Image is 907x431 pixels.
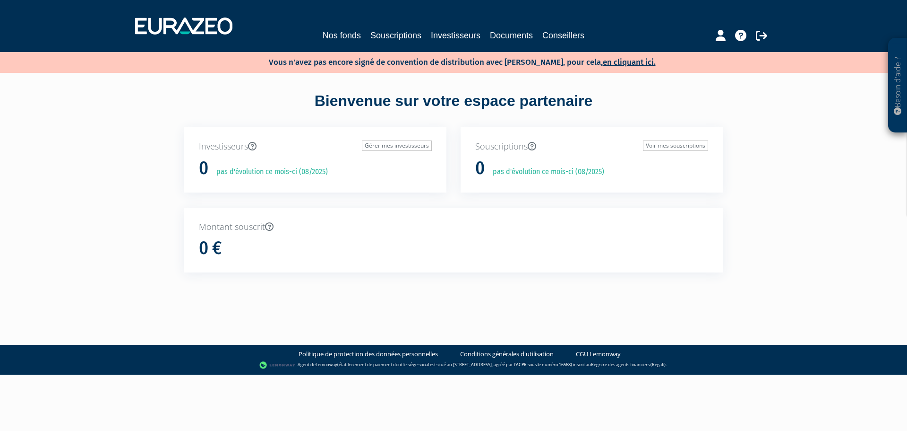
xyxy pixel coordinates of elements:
div: - Agent de (établissement de paiement dont le siège social est situé au [STREET_ADDRESS], agréé p... [9,361,898,370]
a: Nos fonds [323,29,361,42]
h1: 0 € [199,238,222,258]
img: 1732889491-logotype_eurazeo_blanc_rvb.png [135,18,232,35]
a: Registre des agents financiers (Regafi) [591,362,666,368]
a: en cliquant ici. [603,57,656,67]
p: Souscriptions [475,141,708,153]
div: Bienvenue sur votre espace partenaire [177,90,730,127]
p: Besoin d'aide ? [892,43,903,128]
p: pas d'évolution ce mois-ci (08/2025) [486,167,604,177]
a: Gérer mes investisseurs [362,141,432,151]
h1: 0 [199,158,208,178]
a: Politique de protection des données personnelles [299,350,438,359]
a: Conditions générales d'utilisation [460,350,554,359]
p: Investisseurs [199,141,432,153]
p: Vous n'avez pas encore signé de convention de distribution avec [PERSON_NAME], pour cela, [241,54,656,68]
a: Investisseurs [431,29,480,42]
a: CGU Lemonway [576,350,621,359]
p: pas d'évolution ce mois-ci (08/2025) [210,167,328,177]
a: Documents [490,29,533,42]
p: Montant souscrit [199,221,708,233]
a: Souscriptions [370,29,421,42]
img: logo-lemonway.png [259,361,296,370]
a: Conseillers [542,29,584,42]
a: Voir mes souscriptions [643,141,708,151]
h1: 0 [475,158,485,178]
a: Lemonway [316,362,337,368]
